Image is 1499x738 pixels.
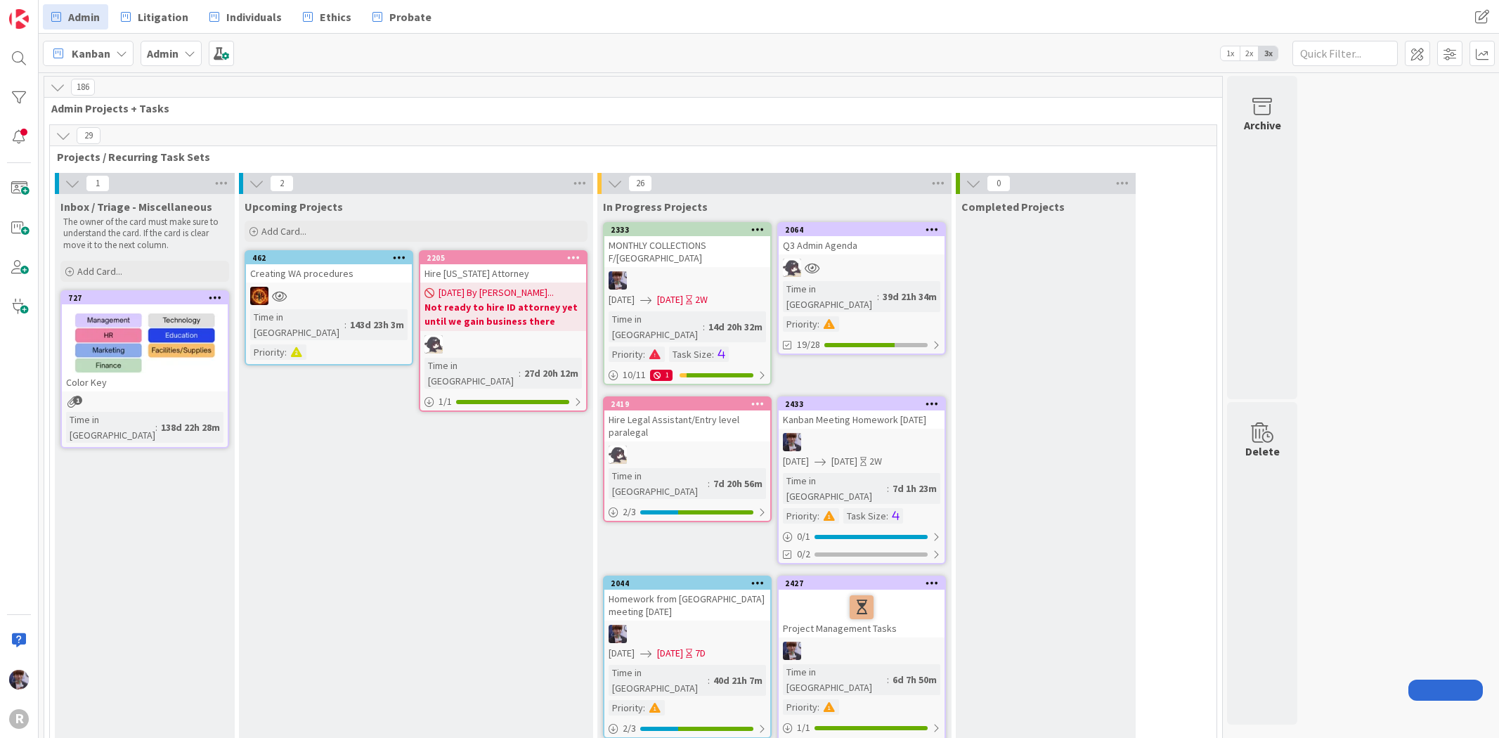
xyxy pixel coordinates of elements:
span: 2 / 3 [623,721,636,736]
div: 40d 21h 7m [710,673,766,688]
div: 1/1 [779,719,945,737]
span: Projects / Recurring Task Sets [57,150,1199,164]
div: 2W [695,292,708,307]
div: KN [779,259,945,277]
div: 2044 [604,577,770,590]
a: 2064Q3 Admin AgendaKNTime in [GEOGRAPHIC_DATA]:39d 21h 34mPriority:19/28 [777,222,946,355]
div: 2333 [611,225,770,235]
span: [DATE] [783,454,809,469]
span: Upcoming Projects [245,200,343,214]
span: : [519,365,521,381]
span: Add Card... [261,225,306,238]
a: 2333MONTHLY COLLECTIONS F/[GEOGRAPHIC_DATA]ML[DATE][DATE]2WTime in [GEOGRAPHIC_DATA]:14d 20h 32mP... [603,222,772,385]
div: 2333MONTHLY COLLECTIONS F/[GEOGRAPHIC_DATA] [604,224,770,267]
div: 462 [246,252,412,264]
span: : [708,476,710,491]
div: 727 [62,292,228,304]
div: Priority [783,699,817,715]
span: 26 [628,175,652,192]
div: 2064 [779,224,945,236]
div: Time in [GEOGRAPHIC_DATA] [424,358,519,389]
div: Time in [GEOGRAPHIC_DATA] [250,309,344,340]
img: TR [250,287,268,305]
p: The owner of the card must make sure to understand the card. If the card is clear move it to the ... [63,216,226,251]
span: [DATE] [657,646,683,661]
div: Hire Legal Assistant/Entry level paralegal [604,410,770,441]
img: KN [783,259,801,277]
div: 2064Q3 Admin Agenda [779,224,945,254]
span: : [817,508,819,524]
span: : [708,673,710,688]
img: Visit kanbanzone.com [9,9,29,29]
div: Time in [GEOGRAPHIC_DATA] [609,468,708,499]
div: KN [604,446,770,464]
div: Hire [US_STATE] Attorney [420,264,586,283]
div: 2427 [785,578,945,588]
a: Admin [43,4,108,30]
span: 1 / 1 [439,394,452,409]
div: 727 [68,293,228,303]
span: Individuals [226,8,282,25]
span: Litigation [138,8,188,25]
div: Q3 Admin Agenda [779,236,945,254]
div: ML [604,625,770,643]
div: Priority [783,316,817,332]
span: 1x [1221,46,1240,60]
div: Priority [250,344,285,360]
div: 2/3 [604,503,770,521]
div: ML [779,433,945,451]
div: 2064 [785,225,945,235]
span: 1 [73,396,82,405]
div: 2044Homework from [GEOGRAPHIC_DATA] meeting [DATE] [604,577,770,621]
span: 2 [270,175,294,192]
a: 2205Hire [US_STATE] Attorney[DATE] By [PERSON_NAME]...Not ready to hire ID attorney yet until we ... [419,250,588,412]
div: 2205 [427,253,586,263]
span: 0/2 [797,547,810,562]
div: Project Management Tasks [779,590,945,637]
div: Time in [GEOGRAPHIC_DATA] [783,281,877,312]
div: 2433 [779,398,945,410]
div: 14d 20h 32m [705,319,766,335]
div: 2/3 [604,720,770,737]
div: 2333 [604,224,770,236]
div: Time in [GEOGRAPHIC_DATA] [783,664,887,695]
span: 2x [1240,46,1259,60]
div: Delete [1245,443,1280,460]
div: 143d 23h 3m [346,317,408,332]
div: KN [420,335,586,354]
div: 2419 [611,399,770,409]
img: ML [609,625,627,643]
div: Time in [GEOGRAPHIC_DATA] [66,412,155,443]
img: KN [424,335,443,354]
span: 0 [987,175,1011,192]
div: R [9,709,29,729]
span: Admin Projects + Tasks [51,101,1205,115]
div: Time in [GEOGRAPHIC_DATA] [609,311,703,342]
a: Probate [364,4,440,30]
span: 3x [1259,46,1278,60]
a: Ethics [294,4,360,30]
span: 1 / 1 [797,720,810,735]
span: Ethics [320,8,351,25]
span: : [887,672,889,687]
span: In Progress Projects [603,200,708,214]
span: 19/28 [797,337,820,352]
a: 2419Hire Legal Assistant/Entry level paralegalKNTime in [GEOGRAPHIC_DATA]:7d 20h 56m2/3 [603,396,772,522]
input: Quick Filter... [1292,41,1398,66]
span: 10 / 11 [623,368,646,382]
span: Inbox / Triage - Miscellaneous [60,200,212,214]
span: : [887,481,889,496]
div: Kanban Meeting Homework [DATE] [779,410,945,429]
div: 462 [252,253,412,263]
div: 138d 22h 28m [157,420,223,435]
span: : [877,289,879,304]
div: Archive [1244,117,1281,134]
b: Not ready to hire ID attorney yet until we gain business there [424,300,582,328]
img: ML [783,642,801,660]
div: 462Creating WA procedures [246,252,412,283]
a: 462Creating WA proceduresTRTime in [GEOGRAPHIC_DATA]:143d 23h 3mPriority: [245,250,413,365]
div: Task Size [669,347,712,362]
span: : [344,317,346,332]
img: ML [783,433,801,451]
div: Time in [GEOGRAPHIC_DATA] [609,665,708,696]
